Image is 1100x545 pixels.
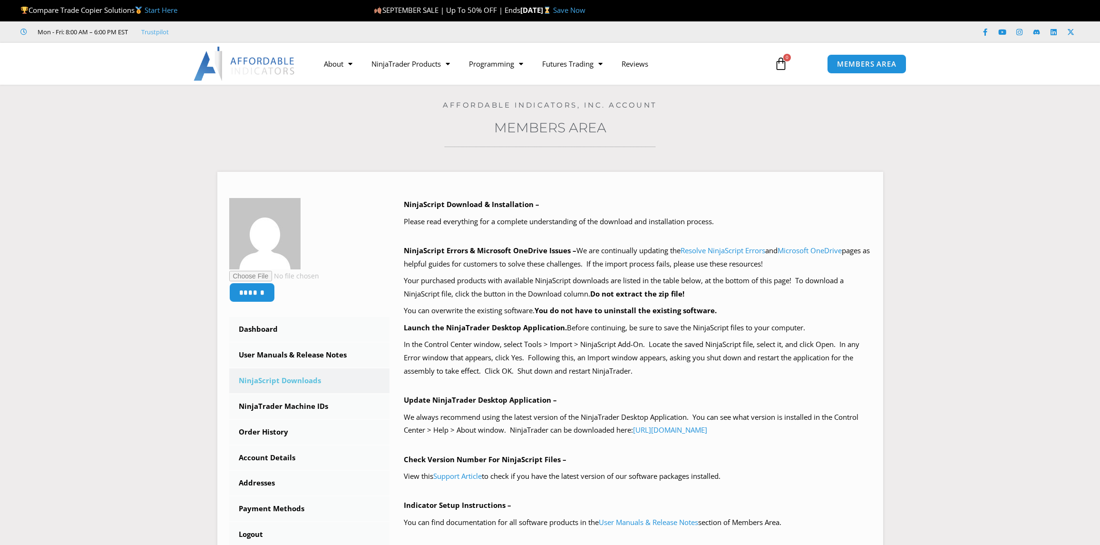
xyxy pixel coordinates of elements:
a: About [314,53,362,75]
p: You can find documentation for all software products in the section of Members Area. [404,516,871,529]
p: We are continually updating the and pages as helpful guides for customers to solve these challeng... [404,244,871,271]
a: Resolve NinjaScript Errors [681,246,765,255]
b: NinjaScript Download & Installation – [404,199,539,209]
img: 🍂 [374,7,381,14]
a: Payment Methods [229,496,390,521]
a: NinjaTrader Products [362,53,459,75]
a: Microsoft OneDrive [778,246,842,255]
a: Save Now [553,5,585,15]
a: Start Here [145,5,177,15]
a: NinjaTrader Machine IDs [229,394,390,419]
a: User Manuals & Release Notes [229,343,390,367]
b: NinjaScript Errors & Microsoft OneDrive Issues – [404,246,576,255]
a: Dashboard [229,317,390,342]
a: Account Details [229,446,390,470]
a: Order History [229,420,390,445]
a: User Manuals & Release Notes [599,517,698,527]
p: View this to check if you have the latest version of our software packages installed. [404,470,871,483]
a: Addresses [229,471,390,495]
strong: [DATE] [520,5,553,15]
p: You can overwrite the existing software. [404,304,871,317]
a: Futures Trading [533,53,612,75]
p: Before continuing, be sure to save the NinjaScript files to your computer. [404,321,871,335]
p: Please read everything for a complete understanding of the download and installation process. [404,215,871,228]
a: Support Article [433,471,482,481]
b: Check Version Number For NinjaScript Files – [404,455,566,464]
a: NinjaScript Downloads [229,368,390,393]
p: Your purchased products with available NinjaScript downloads are listed in the table below, at th... [404,274,871,301]
a: Reviews [612,53,658,75]
span: MEMBERS AREA [837,60,896,68]
img: ⌛ [544,7,551,14]
img: 🥇 [135,7,142,14]
p: In the Control Center window, select Tools > Import > NinjaScript Add-On. Locate the saved NinjaS... [404,338,871,378]
span: SEPTEMBER SALE | Up To 50% OFF | Ends [374,5,520,15]
b: Update NinjaTrader Desktop Application – [404,395,557,405]
p: We always recommend using the latest version of the NinjaTrader Desktop Application. You can see ... [404,411,871,437]
a: 0 [760,50,802,78]
img: 🏆 [21,7,28,14]
span: Compare Trade Copier Solutions [20,5,177,15]
span: Mon - Fri: 8:00 AM – 6:00 PM EST [35,26,128,38]
a: Programming [459,53,533,75]
a: Trustpilot [141,26,169,38]
img: 0d6abbe805e3653fac283fc85f502a9d848f16953ed46a8e1b42ba6a54af3381 [229,198,301,269]
span: 0 [783,54,791,61]
a: Affordable Indicators, Inc. Account [443,100,657,109]
a: [URL][DOMAIN_NAME] [633,425,707,435]
b: Indicator Setup Instructions – [404,500,511,510]
b: Launch the NinjaTrader Desktop Application. [404,323,567,332]
a: Members Area [494,119,606,136]
nav: Menu [314,53,763,75]
b: Do not extract the zip file! [590,289,684,298]
b: You do not have to uninstall the existing software. [535,306,717,315]
img: LogoAI | Affordable Indicators – NinjaTrader [194,47,296,81]
a: MEMBERS AREA [827,54,906,74]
